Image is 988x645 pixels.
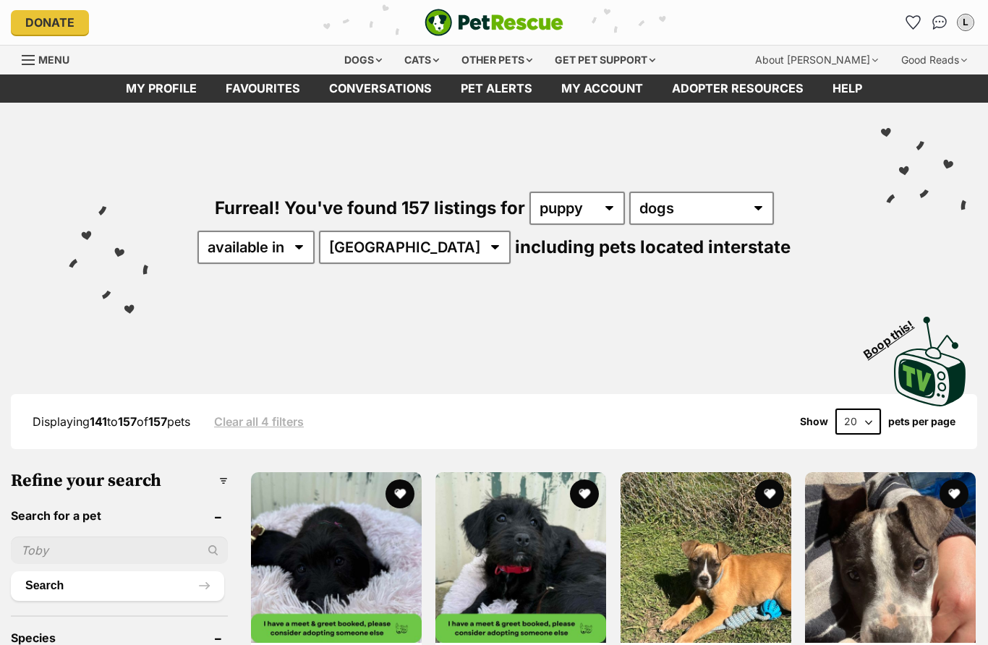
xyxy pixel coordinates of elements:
[861,309,928,361] span: Boop this!
[11,571,224,600] button: Search
[894,317,966,406] img: PetRescue TV logo
[621,472,791,643] img: Duke - Bull Arab Dog
[425,9,563,36] img: logo-e224e6f780fb5917bec1dbf3a21bbac754714ae5b6737aabdf751b685950b380.svg
[882,573,959,616] iframe: Help Scout Beacon - Open
[33,414,190,429] span: Displaying to of pets
[755,479,784,508] button: favourite
[215,197,525,218] span: Furreal! You've found 157 listings for
[902,11,925,34] a: Favourites
[745,46,888,74] div: About [PERSON_NAME]
[11,10,89,35] a: Donate
[515,236,791,257] span: including pets located interstate
[547,74,657,103] a: My account
[148,414,167,429] strong: 157
[954,11,977,34] button: My account
[451,46,542,74] div: Other pets
[894,304,966,409] a: Boop this!
[545,46,665,74] div: Get pet support
[805,472,976,643] img: Harley - Bull Arab Dog
[118,414,137,429] strong: 157
[902,11,977,34] ul: Account quick links
[386,479,414,508] button: favourite
[11,509,228,522] header: Search for a pet
[657,74,818,103] a: Adopter resources
[891,46,977,74] div: Good Reads
[435,472,606,643] img: Snuggles - Poodle x Staffordshire Bull Terrier Dog
[11,537,228,564] input: Toby
[214,415,304,428] a: Clear all 4 filters
[38,54,69,66] span: Menu
[425,9,563,36] a: PetRescue
[928,11,951,34] a: Conversations
[334,46,392,74] div: Dogs
[800,416,828,427] span: Show
[394,46,449,74] div: Cats
[211,74,315,103] a: Favourites
[818,74,877,103] a: Help
[11,631,228,644] header: Species
[888,416,955,427] label: pets per page
[251,472,422,643] img: Snoozy - Poodle x Staffordshire Bull Terrier Dog
[940,479,968,508] button: favourite
[90,414,107,429] strong: 141
[446,74,547,103] a: Pet alerts
[932,15,947,30] img: chat-41dd97257d64d25036548639549fe6c8038ab92f7586957e7f3b1b290dea8141.svg
[315,74,446,103] a: conversations
[571,479,600,508] button: favourite
[11,471,228,491] h3: Refine your search
[958,15,973,30] div: L
[111,74,211,103] a: My profile
[22,46,80,72] a: Menu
